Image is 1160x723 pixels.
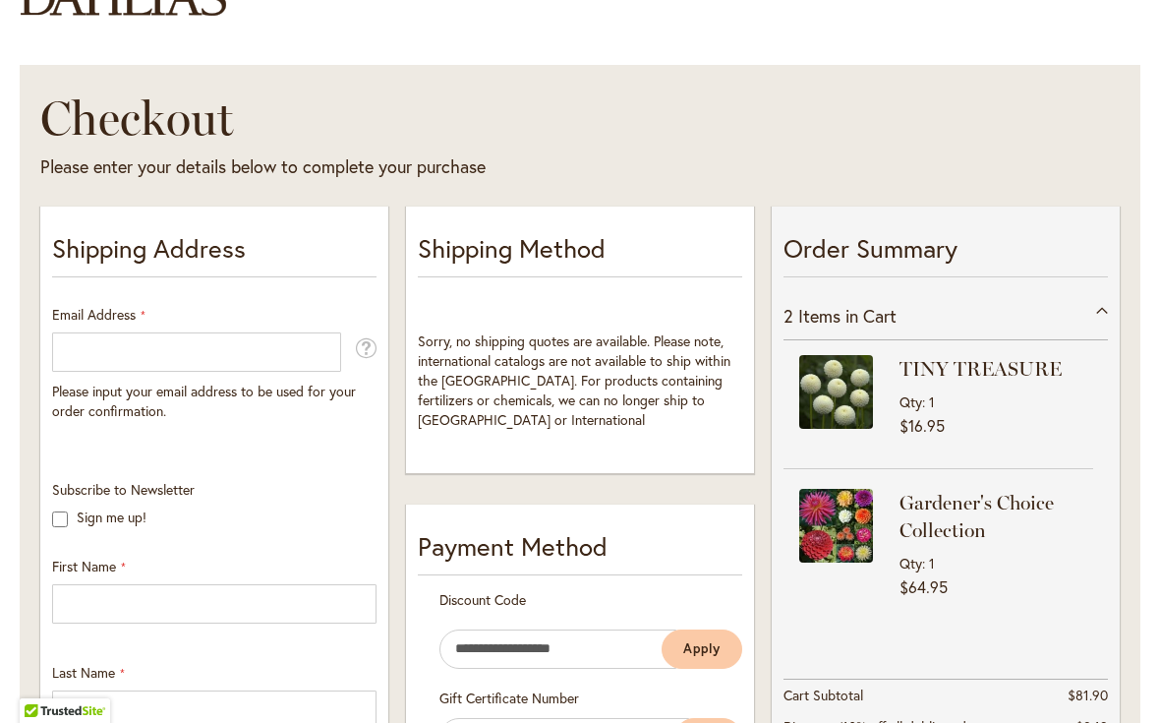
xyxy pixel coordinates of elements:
[77,508,146,526] label: Sign me up!
[52,230,377,277] p: Shipping Address
[798,304,897,328] span: Items in Cart
[899,355,1088,383] strong: TINY TREASURE
[899,576,948,597] span: $64.95
[899,489,1088,544] strong: Gardener's Choice Collection
[783,679,985,711] th: Cart Subtotal
[899,392,922,411] span: Qty
[40,89,808,148] h1: Checkout
[799,355,873,429] img: TINY TREASURE
[439,689,579,707] span: Gift Certificate Number
[418,528,742,575] div: Payment Method
[439,590,526,609] span: Discount Code
[52,663,115,682] span: Last Name
[418,230,742,277] p: Shipping Method
[783,304,793,328] span: 2
[783,230,1108,277] p: Order Summary
[683,640,721,657] span: Apply
[15,653,70,708] iframe: Launch Accessibility Center
[899,554,922,572] span: Qty
[799,489,873,563] img: Gardener's Choice Collection
[899,415,945,436] span: $16.95
[52,382,356,420] span: Please input your email address to be used for your order confirmation.
[929,554,935,572] span: 1
[1068,686,1108,704] span: $81.90
[929,392,935,411] span: 1
[52,557,116,575] span: First Name
[52,305,136,324] span: Email Address
[662,630,742,669] button: Apply
[40,154,808,180] div: Please enter your details below to complete your purchase
[52,480,195,499] span: Subscribe to Newsletter
[418,331,730,429] span: Sorry, no shipping quotes are available. Please note, international catalogs are not available to...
